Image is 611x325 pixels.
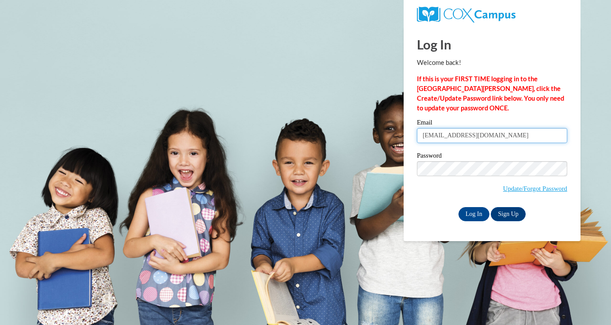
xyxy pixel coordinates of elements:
[417,75,564,112] strong: If this is your FIRST TIME logging in to the [GEOGRAPHIC_DATA][PERSON_NAME], click the Create/Upd...
[417,152,567,161] label: Password
[458,207,489,221] input: Log In
[417,10,516,18] a: COX Campus
[491,207,525,221] a: Sign Up
[417,7,516,23] img: COX Campus
[417,58,567,68] p: Welcome back!
[417,119,567,128] label: Email
[503,185,567,192] a: Update/Forgot Password
[417,35,567,53] h1: Log In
